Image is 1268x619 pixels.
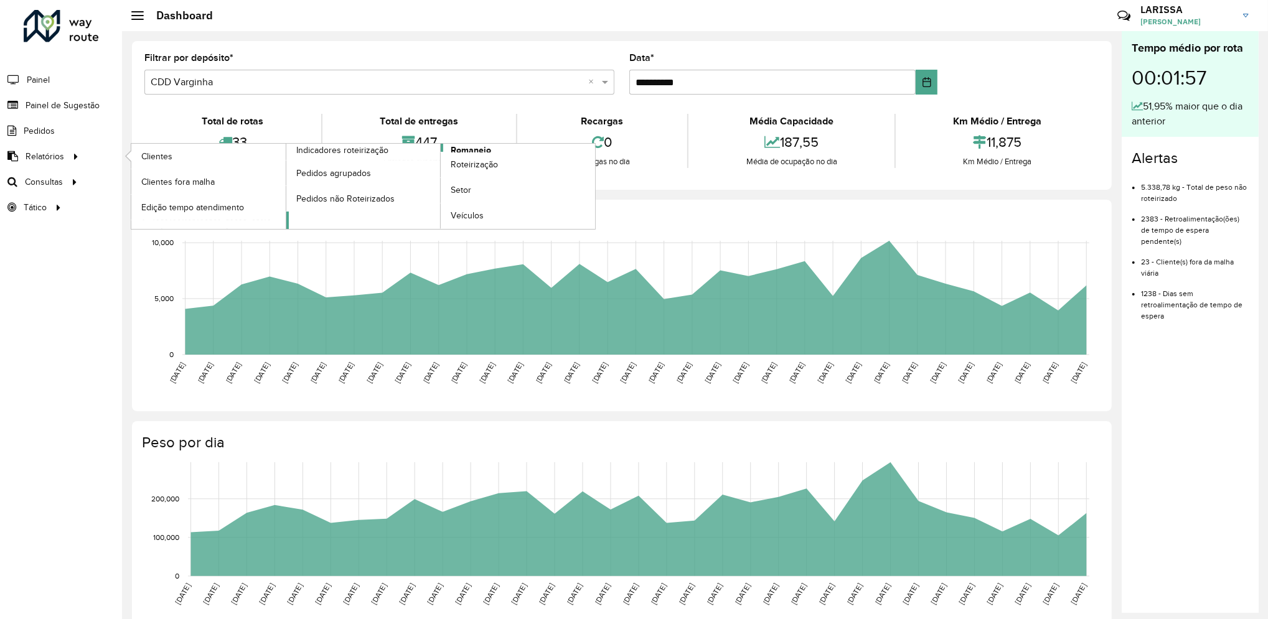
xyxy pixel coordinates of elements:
button: Choose Date [916,70,937,95]
text: [DATE] [985,582,1003,606]
div: 33 [148,129,318,156]
span: Consultas [25,175,63,188]
h4: Capacidade por dia [142,212,1099,230]
text: [DATE] [224,361,242,384]
a: Contato Rápido [1111,2,1137,29]
text: [DATE] [817,582,835,606]
label: Filtrar por depósito [144,50,233,65]
div: Tempo médio por rota [1132,40,1249,57]
text: [DATE] [1069,361,1087,384]
a: Pedidos agrupados [286,161,441,185]
h3: LARISSA [1140,4,1234,16]
text: [DATE] [816,361,834,384]
text: [DATE] [196,361,214,384]
text: [DATE] [789,582,807,606]
text: 10,000 [152,238,174,246]
text: [DATE] [957,582,975,606]
text: 5,000 [154,294,174,302]
text: [DATE] [421,361,439,384]
span: Setor [451,184,471,197]
text: [DATE] [594,582,612,606]
div: Recargas no dia [520,156,685,168]
text: [DATE] [733,582,751,606]
a: Edição tempo atendimento [131,195,286,220]
text: [DATE] [168,361,186,384]
span: Romaneio [451,144,491,157]
text: [DATE] [900,361,918,384]
a: Setor [441,178,595,203]
text: [DATE] [761,582,779,606]
text: [DATE] [1013,582,1031,606]
span: Painel de Sugestão [26,99,100,112]
label: Data [629,50,654,65]
text: [DATE] [253,361,271,384]
text: [DATE] [478,361,496,384]
li: 23 - Cliente(s) fora da malha viária [1141,247,1249,279]
span: Relatórios [26,150,64,163]
text: [DATE] [286,582,304,606]
text: [DATE] [705,582,723,606]
a: Roteirização [441,152,595,177]
text: [DATE] [1013,361,1031,384]
text: [DATE] [649,582,667,606]
span: Veículos [451,209,484,222]
text: 0 [175,572,179,580]
span: Tático [24,201,47,214]
div: Total de rotas [148,114,318,129]
text: [DATE] [365,361,383,384]
div: Km Médio / Entrega [899,114,1096,129]
div: Média de ocupação no dia [692,156,891,168]
div: 00:01:57 [1132,57,1249,99]
div: 187,55 [692,129,891,156]
a: Clientes [131,144,286,169]
div: Média Capacidade [692,114,891,129]
div: 11,875 [899,129,1096,156]
span: Pedidos [24,124,55,137]
text: [DATE] [398,582,416,606]
span: Pedidos agrupados [296,167,371,180]
text: [DATE] [202,582,220,606]
text: [DATE] [426,582,444,606]
text: [DATE] [1041,361,1059,384]
h2: Dashboard [144,9,213,22]
text: [DATE] [566,582,584,606]
div: Km Médio / Entrega [899,156,1096,168]
text: [DATE] [677,582,695,606]
text: [DATE] [703,361,721,384]
text: [DATE] [957,361,975,384]
text: [DATE] [281,361,299,384]
text: [DATE] [619,361,637,384]
text: [DATE] [309,361,327,384]
text: [DATE] [230,582,248,606]
a: Clientes fora malha [131,169,286,194]
div: 447 [326,129,513,156]
text: [DATE] [929,361,947,384]
text: [DATE] [901,582,919,606]
text: [DATE] [591,361,609,384]
text: [DATE] [985,361,1003,384]
text: [DATE] [449,361,467,384]
li: 2383 - Retroalimentação(ões) de tempo de espera pendente(s) [1141,204,1249,247]
text: [DATE] [342,582,360,606]
text: [DATE] [482,582,500,606]
text: 100,000 [153,533,179,541]
text: [DATE] [314,582,332,606]
text: [DATE] [759,361,777,384]
text: [DATE] [872,361,890,384]
text: [DATE] [647,361,665,384]
text: [DATE] [845,582,863,606]
text: [DATE] [675,361,693,384]
span: Clientes fora malha [141,175,215,188]
text: [DATE] [510,582,528,606]
text: [DATE] [1069,582,1087,606]
h4: Peso por dia [142,434,1099,452]
text: [DATE] [1041,582,1059,606]
text: 200,000 [151,495,179,503]
text: [DATE] [787,361,805,384]
text: [DATE] [621,582,639,606]
a: Pedidos não Roteirizados [286,186,441,211]
text: [DATE] [258,582,276,606]
text: [DATE] [731,361,749,384]
span: Painel [27,73,50,86]
text: [DATE] [370,582,388,606]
